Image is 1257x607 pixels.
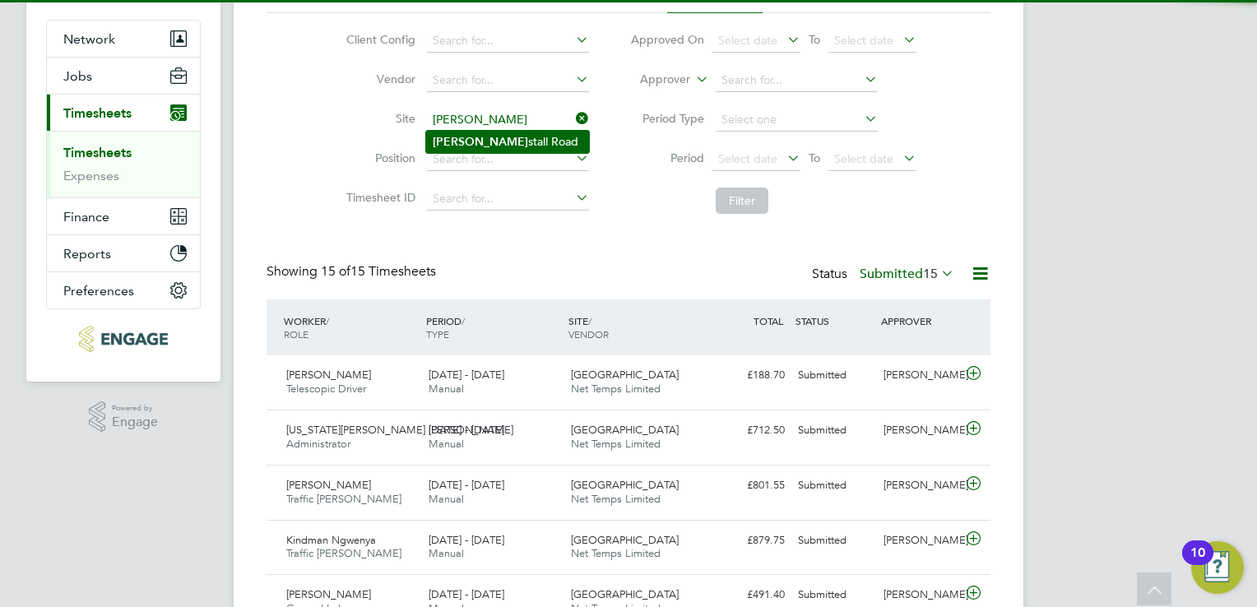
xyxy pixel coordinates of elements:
[630,151,704,165] label: Period
[791,417,877,444] div: Submitted
[433,135,528,149] b: [PERSON_NAME]
[286,546,401,560] span: Traffic [PERSON_NAME]
[47,272,200,308] button: Preferences
[429,533,504,547] span: [DATE] - [DATE]
[286,533,376,547] span: Kindman Ngwenya
[47,21,200,57] button: Network
[426,327,449,341] span: TYPE
[791,306,877,336] div: STATUS
[877,362,962,389] div: [PERSON_NAME]
[571,533,679,547] span: [GEOGRAPHIC_DATA]
[112,401,158,415] span: Powered by
[286,382,366,396] span: Telescopic Driver
[286,478,371,492] span: [PERSON_NAME]
[427,148,589,171] input: Search for...
[326,314,329,327] span: /
[426,131,589,153] li: stall Road
[630,32,704,47] label: Approved On
[630,111,704,126] label: Period Type
[718,151,777,166] span: Select date
[341,111,415,126] label: Site
[716,109,878,132] input: Select one
[47,198,200,234] button: Finance
[286,368,371,382] span: [PERSON_NAME]
[427,30,589,53] input: Search for...
[341,151,415,165] label: Position
[112,415,158,429] span: Engage
[791,472,877,499] div: Submitted
[429,478,504,492] span: [DATE] - [DATE]
[568,327,609,341] span: VENDOR
[79,326,167,352] img: bandk-logo-retina.png
[427,109,589,132] input: Search for...
[63,283,134,299] span: Preferences
[804,29,825,50] span: To
[616,72,690,88] label: Approver
[1190,553,1205,574] div: 10
[286,587,371,601] span: [PERSON_NAME]
[321,263,436,280] span: 15 Timesheets
[716,69,878,92] input: Search for...
[286,423,513,437] span: [US_STATE][PERSON_NAME] [PERSON_NAME]
[341,190,415,205] label: Timesheet ID
[63,31,115,47] span: Network
[63,105,132,121] span: Timesheets
[804,147,825,169] span: To
[429,492,464,506] span: Manual
[47,58,200,94] button: Jobs
[812,263,958,286] div: Status
[571,437,661,451] span: Net Temps Limited
[571,423,679,437] span: [GEOGRAPHIC_DATA]
[754,314,783,327] span: TOTAL
[63,145,132,160] a: Timesheets
[47,95,200,131] button: Timesheets
[341,32,415,47] label: Client Config
[791,362,877,389] div: Submitted
[1191,541,1244,594] button: Open Resource Center, 10 new notifications
[564,306,707,349] div: SITE
[718,33,777,48] span: Select date
[571,368,679,382] span: [GEOGRAPHIC_DATA]
[286,437,350,451] span: Administrator
[284,327,308,341] span: ROLE
[571,587,679,601] span: [GEOGRAPHIC_DATA]
[47,235,200,271] button: Reports
[429,423,504,437] span: [DATE] - [DATE]
[571,382,661,396] span: Net Temps Limited
[89,401,159,433] a: Powered byEngage
[706,472,791,499] div: £801.55
[63,246,111,262] span: Reports
[588,314,591,327] span: /
[877,417,962,444] div: [PERSON_NAME]
[429,437,464,451] span: Manual
[422,306,564,349] div: PERIOD
[877,472,962,499] div: [PERSON_NAME]
[571,546,661,560] span: Net Temps Limited
[923,266,938,282] span: 15
[280,306,422,349] div: WORKER
[791,527,877,554] div: Submitted
[63,168,119,183] a: Expenses
[834,151,893,166] span: Select date
[427,188,589,211] input: Search for...
[267,263,439,280] div: Showing
[46,326,201,352] a: Go to home page
[716,188,768,214] button: Filter
[860,266,954,282] label: Submitted
[429,546,464,560] span: Manual
[877,306,962,336] div: APPROVER
[706,527,791,554] div: £879.75
[429,382,464,396] span: Manual
[321,263,350,280] span: 15 of
[706,362,791,389] div: £188.70
[571,478,679,492] span: [GEOGRAPHIC_DATA]
[877,527,962,554] div: [PERSON_NAME]
[429,587,504,601] span: [DATE] - [DATE]
[834,33,893,48] span: Select date
[429,368,504,382] span: [DATE] - [DATE]
[63,209,109,225] span: Finance
[706,417,791,444] div: £712.50
[286,492,401,506] span: Traffic [PERSON_NAME]
[462,314,465,327] span: /
[47,131,200,197] div: Timesheets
